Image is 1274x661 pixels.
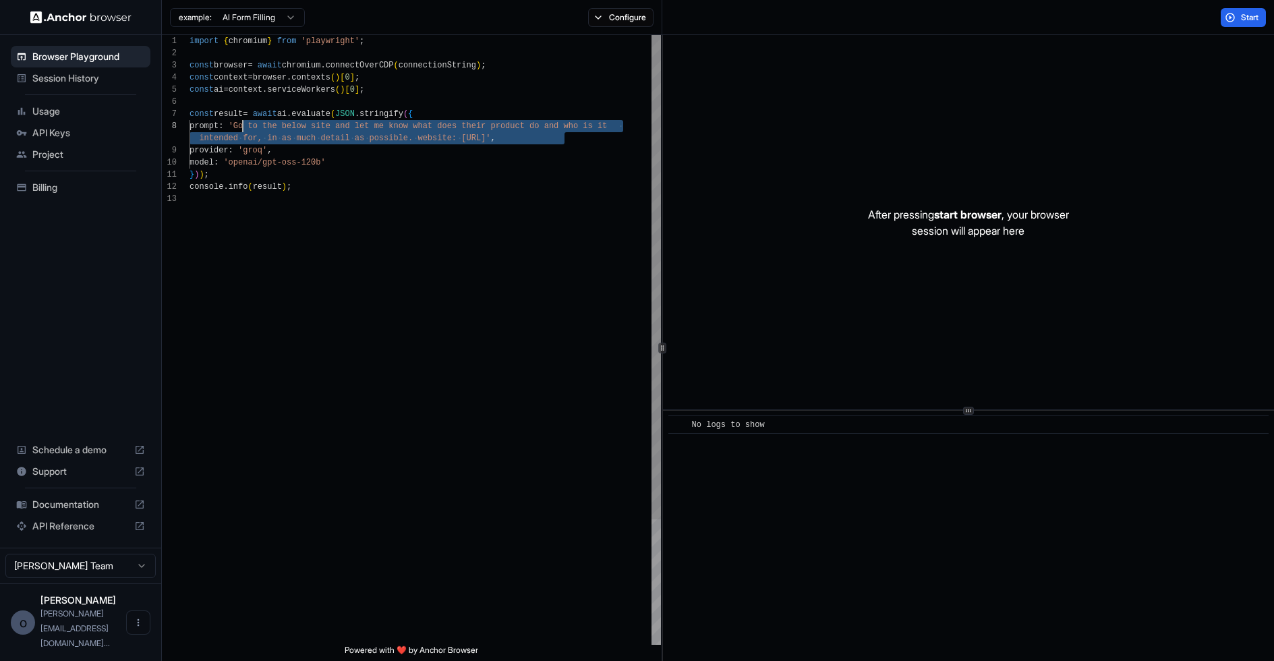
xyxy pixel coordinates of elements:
[588,8,654,27] button: Configure
[223,158,325,167] span: 'openai/gpt-oss-120b'
[199,170,204,179] span: )
[675,418,682,432] span: ​
[282,61,321,70] span: chromium
[326,61,394,70] span: connectOverCDP
[262,85,267,94] span: .
[934,208,1002,221] span: start browser
[258,61,282,70] span: await
[355,109,359,119] span: .
[253,109,277,119] span: await
[267,85,335,94] span: serviceWorkers
[32,105,145,118] span: Usage
[162,181,177,193] div: 12
[11,67,150,89] div: Session History
[345,85,349,94] span: [
[868,206,1069,239] p: After pressing , your browser session will appear here
[229,121,471,131] span: 'Go to the below site and let me know what does th
[190,170,194,179] span: }
[214,158,219,167] span: :
[162,120,177,132] div: 8
[320,61,325,70] span: .
[194,170,199,179] span: )
[32,50,145,63] span: Browser Playground
[40,594,116,606] span: olga kogan
[162,71,177,84] div: 4
[11,610,35,635] div: o
[190,182,223,192] span: console
[330,73,335,82] span: (
[359,36,364,46] span: ;
[335,73,340,82] span: )
[248,61,252,70] span: =
[162,193,177,205] div: 13
[1241,12,1260,23] span: Start
[162,96,177,108] div: 6
[162,169,177,181] div: 11
[214,85,223,94] span: ai
[223,36,228,46] span: {
[277,36,297,46] span: from
[692,420,765,430] span: No logs to show
[190,61,214,70] span: const
[340,73,345,82] span: [
[11,515,150,537] div: API Reference
[277,109,287,119] span: ai
[162,108,177,120] div: 7
[442,134,490,143] span: te: [URL]'
[32,126,145,140] span: API Keys
[471,121,608,131] span: eir product do and who is it
[253,182,282,192] span: result
[32,498,129,511] span: Documentation
[335,109,355,119] span: JSON
[32,181,145,194] span: Billing
[1221,8,1266,27] button: Start
[32,465,129,478] span: Support
[190,146,229,155] span: provider
[162,47,177,59] div: 2
[32,148,145,161] span: Project
[238,146,267,155] span: 'groq'
[408,109,413,119] span: {
[403,109,408,119] span: (
[229,36,268,46] span: chromium
[11,122,150,144] div: API Keys
[162,59,177,71] div: 3
[32,71,145,85] span: Session History
[287,73,291,82] span: .
[199,134,442,143] span: intended for, in as much detail as possible. websi
[126,610,150,635] button: Open menu
[490,134,495,143] span: ,
[291,73,330,82] span: contexts
[219,121,223,131] span: :
[481,61,486,70] span: ;
[229,182,248,192] span: info
[355,73,359,82] span: ;
[32,519,129,533] span: API Reference
[282,182,287,192] span: )
[190,85,214,94] span: const
[253,73,287,82] span: browser
[399,61,476,70] span: connectionString
[11,461,150,482] div: Support
[214,109,243,119] span: result
[204,170,209,179] span: ;
[162,35,177,47] div: 1
[359,85,364,94] span: ;
[301,36,359,46] span: 'playwright'
[223,182,228,192] span: .
[345,645,478,661] span: Powered with ❤️ by Anchor Browser
[335,85,340,94] span: (
[190,109,214,119] span: const
[30,11,132,24] img: Anchor Logo
[350,73,355,82] span: ]
[11,100,150,122] div: Usage
[11,494,150,515] div: Documentation
[350,85,355,94] span: 0
[190,36,219,46] span: import
[345,73,349,82] span: 0
[11,439,150,461] div: Schedule a demo
[179,12,212,23] span: example:
[11,177,150,198] div: Billing
[11,144,150,165] div: Project
[214,61,248,70] span: browser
